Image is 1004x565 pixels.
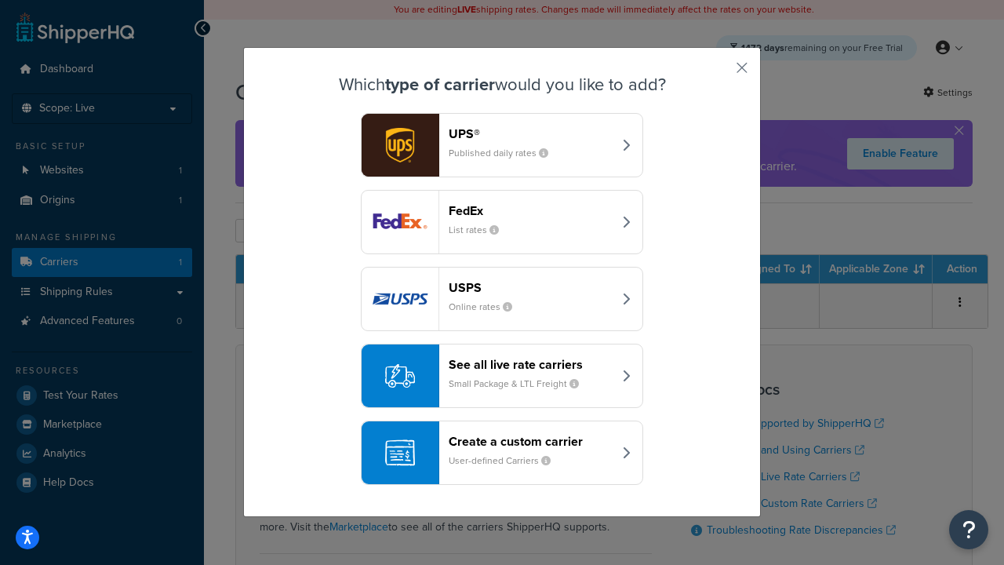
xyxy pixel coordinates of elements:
button: usps logoUSPSOnline rates [361,267,643,331]
strong: type of carrier [385,71,495,97]
small: Published daily rates [449,146,561,160]
img: usps logo [362,268,438,330]
header: FedEx [449,203,613,218]
small: Small Package & LTL Freight [449,377,591,391]
button: See all live rate carriersSmall Package & LTL Freight [361,344,643,408]
header: Create a custom carrier [449,434,613,449]
header: See all live rate carriers [449,357,613,372]
img: icon-carrier-liverate-becf4550.svg [385,361,415,391]
button: ups logoUPS®Published daily rates [361,113,643,177]
button: Create a custom carrierUser-defined Carriers [361,421,643,485]
img: fedEx logo [362,191,438,253]
button: Open Resource Center [949,510,988,549]
img: icon-carrier-custom-c93b8a24.svg [385,438,415,468]
img: ups logo [362,114,438,177]
small: User-defined Carriers [449,454,563,468]
header: USPS [449,280,613,295]
small: Online rates [449,300,525,314]
header: UPS® [449,126,613,141]
small: List rates [449,223,511,237]
button: fedEx logoFedExList rates [361,190,643,254]
h3: Which would you like to add? [283,75,721,94]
